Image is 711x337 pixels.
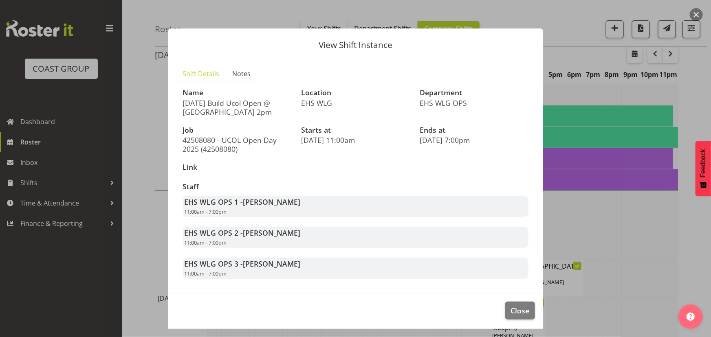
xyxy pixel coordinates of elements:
[301,98,410,107] p: EHS WLG
[183,98,292,116] p: [DATE] Build Ucol Open @ [GEOGRAPHIC_DATA] 2pm
[185,197,301,207] strong: EHS WLG OPS 1 -
[301,89,410,97] h3: Location
[183,69,220,79] span: Shift Details
[696,141,711,196] button: Feedback - Show survey
[700,149,707,177] span: Feedback
[420,126,528,134] h3: Ends at
[511,305,529,316] span: Close
[185,259,301,269] strong: EHS WLG OPS 3 -
[185,270,227,277] span: 11:00am - 7:00pm
[183,89,292,97] h3: Name
[301,126,410,134] h3: Starts at
[420,136,528,144] p: [DATE] 7:00pm
[176,41,535,49] p: View Shift Instance
[243,228,301,238] span: [PERSON_NAME]
[183,183,528,191] h3: Staff
[185,228,301,238] strong: EHS WLG OPS 2 -
[185,239,227,246] span: 11:00am - 7:00pm
[185,208,227,215] span: 11:00am - 7:00pm
[183,136,292,153] p: 42508080 - UCOL Open Day 2025 (42508080)
[183,163,292,171] h3: Link
[687,313,695,321] img: help-xxl-2.png
[233,69,251,79] span: Notes
[505,302,535,319] button: Close
[301,136,410,144] p: [DATE] 11:00am
[183,126,292,134] h3: Job
[420,98,528,107] p: EHS WLG OPS
[243,259,301,269] span: [PERSON_NAME]
[243,197,301,207] span: [PERSON_NAME]
[420,89,528,97] h3: Department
